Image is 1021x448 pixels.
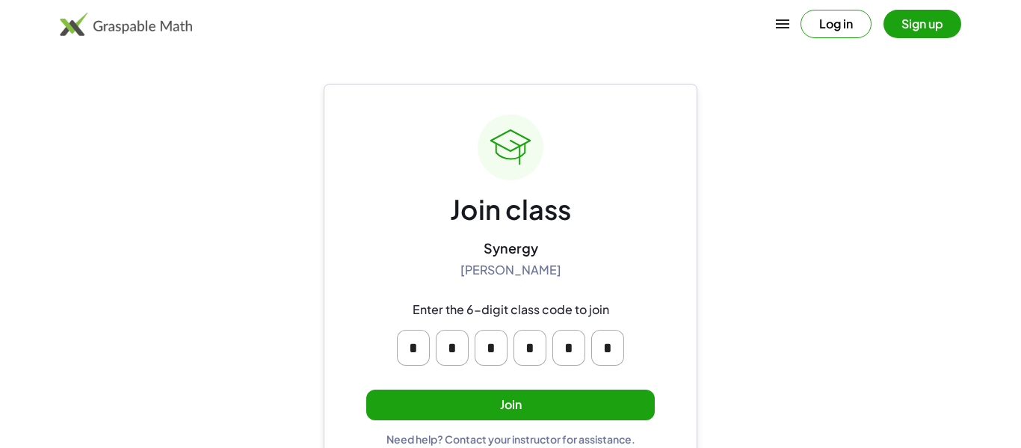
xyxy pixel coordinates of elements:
button: Log in [801,10,872,38]
input: Please enter OTP character 6 [591,330,624,366]
div: Join class [450,192,571,227]
input: Please enter OTP character 3 [475,330,508,366]
button: Join [366,390,655,420]
div: [PERSON_NAME] [460,263,561,278]
div: Enter the 6-digit class code to join [413,302,609,318]
input: Please enter OTP character 5 [552,330,585,366]
input: Please enter OTP character 4 [513,330,546,366]
div: Need help? Contact your instructor for assistance. [386,432,635,446]
div: Synergy [484,239,538,257]
button: Sign up [883,10,961,38]
input: Please enter OTP character 1 [397,330,430,366]
input: Please enter OTP character 2 [436,330,469,366]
